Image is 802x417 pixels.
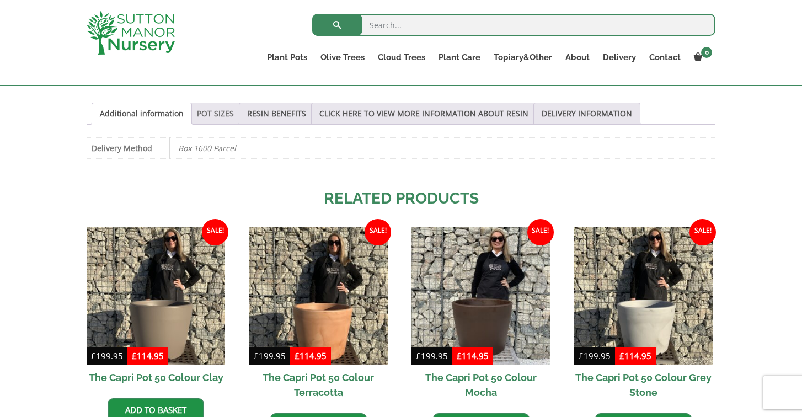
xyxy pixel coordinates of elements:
span: £ [132,350,137,361]
a: About [559,50,596,65]
a: DELIVERY INFORMATION [542,103,632,124]
span: £ [457,350,462,361]
a: Delivery [596,50,643,65]
a: 0 [687,50,715,65]
a: CLICK HERE TO VIEW MORE INFORMATION ABOUT RESIN [319,103,528,124]
h2: The Capri Pot 50 Colour Terracotta [249,365,388,405]
bdi: 114.95 [457,350,489,361]
img: The Capri Pot 50 Colour Terracotta [249,227,388,365]
bdi: 199.95 [579,350,611,361]
h2: The Capri Pot 50 Colour Clay [87,365,225,390]
a: Cloud Trees [371,50,432,65]
a: Additional information [100,103,184,124]
span: Sale! [527,219,554,245]
a: Plant Care [432,50,487,65]
a: Sale! The Capri Pot 50 Colour Mocha [411,227,550,405]
a: Plant Pots [260,50,314,65]
a: POT SIZES [197,103,234,124]
span: Sale! [202,219,228,245]
span: £ [619,350,624,361]
a: Sale! The Capri Pot 50 Colour Grey Stone [574,227,713,405]
span: 0 [701,47,712,58]
input: Search... [312,14,715,36]
span: Sale! [365,219,391,245]
bdi: 114.95 [295,350,327,361]
h2: The Capri Pot 50 Colour Mocha [411,365,550,405]
table: Product Details [87,137,715,159]
th: Delivery Method [87,137,170,158]
a: Sale! The Capri Pot 50 Colour Clay [87,227,225,390]
h2: Related products [87,187,715,210]
a: Sale! The Capri Pot 50 Colour Terracotta [249,227,388,405]
a: Olive Trees [314,50,371,65]
span: £ [91,350,96,361]
a: Contact [643,50,687,65]
bdi: 199.95 [416,350,448,361]
p: Box 1600 Parcel [178,138,707,158]
bdi: 199.95 [254,350,286,361]
span: Sale! [689,219,716,245]
span: £ [579,350,584,361]
img: The Capri Pot 50 Colour Grey Stone [574,227,713,365]
bdi: 114.95 [619,350,651,361]
img: The Capri Pot 50 Colour Mocha [411,227,550,365]
span: £ [254,350,259,361]
img: logo [87,11,175,55]
span: £ [416,350,421,361]
span: £ [295,350,300,361]
h2: The Capri Pot 50 Colour Grey Stone [574,365,713,405]
a: RESIN BENEFITS [247,103,306,124]
bdi: 199.95 [91,350,123,361]
bdi: 114.95 [132,350,164,361]
a: Topiary&Other [487,50,559,65]
img: The Capri Pot 50 Colour Clay [87,227,225,365]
